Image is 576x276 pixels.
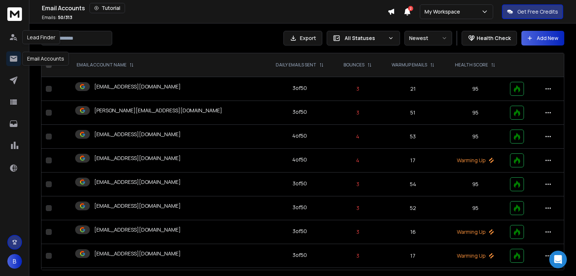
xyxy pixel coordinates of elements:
p: [EMAIL_ADDRESS][DOMAIN_NAME] [94,202,181,210]
p: Get Free Credits [517,8,558,15]
button: B [7,254,22,269]
p: 3 [339,85,377,92]
p: Health Check [477,34,511,42]
span: 2 [408,6,413,11]
p: WARMUP EMAILS [392,62,427,68]
p: HEALTH SCORE [455,62,488,68]
td: 53 [381,125,445,149]
td: 95 [445,125,506,149]
div: Email Accounts [42,3,388,13]
td: 95 [445,172,506,196]
td: 17 [381,149,445,172]
p: My Workspace [425,8,463,15]
div: 4 of 50 [292,156,307,163]
p: [EMAIL_ADDRESS][DOMAIN_NAME] [94,226,181,233]
button: Newest [404,31,452,46]
p: Warming Up [449,228,501,236]
span: 50 / 313 [58,14,72,21]
p: 4 [339,157,377,164]
div: 4 of 50 [292,132,307,139]
p: [EMAIL_ADDRESS][DOMAIN_NAME] [94,83,181,90]
p: [EMAIL_ADDRESS][DOMAIN_NAME] [94,131,181,138]
div: 3 of 50 [293,204,307,211]
div: 3 of 50 [293,84,307,92]
p: Emails : [42,15,72,21]
p: 4 [339,133,377,140]
div: Email Accounts [22,52,69,66]
td: 16 [381,220,445,244]
p: [EMAIL_ADDRESS][DOMAIN_NAME] [94,155,181,162]
td: 95 [445,196,506,220]
div: 3 of 50 [293,251,307,259]
button: Get Free Credits [502,4,563,19]
p: All Statuses [345,34,385,42]
div: Open Intercom Messenger [549,251,567,268]
p: [PERSON_NAME][EMAIL_ADDRESS][DOMAIN_NAME] [94,107,222,114]
p: Warming Up [449,157,501,164]
div: 3 of 50 [293,228,307,235]
td: 17 [381,244,445,268]
td: 95 [445,77,506,101]
p: 3 [339,204,377,212]
p: 3 [339,252,377,259]
button: Health Check [462,31,517,46]
p: DAILY EMAILS SENT [276,62,316,68]
td: 52 [381,196,445,220]
p: Warming Up [449,252,501,259]
td: 21 [381,77,445,101]
td: 54 [381,172,445,196]
div: Lead Finder [22,30,60,44]
p: [EMAIL_ADDRESS][DOMAIN_NAME] [94,250,181,257]
p: 3 [339,109,377,116]
td: 51 [381,101,445,125]
div: EMAIL ACCOUNT NAME [77,62,134,68]
p: 3 [339,181,377,188]
div: 3 of 50 [293,108,307,116]
td: 95 [445,101,506,125]
button: Export [283,31,322,46]
p: BOUNCES [344,62,364,68]
p: 3 [339,228,377,236]
button: Tutorial [89,3,125,13]
div: 3 of 50 [293,180,307,187]
button: Add New [521,31,564,46]
p: [EMAIL_ADDRESS][DOMAIN_NAME] [94,178,181,186]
